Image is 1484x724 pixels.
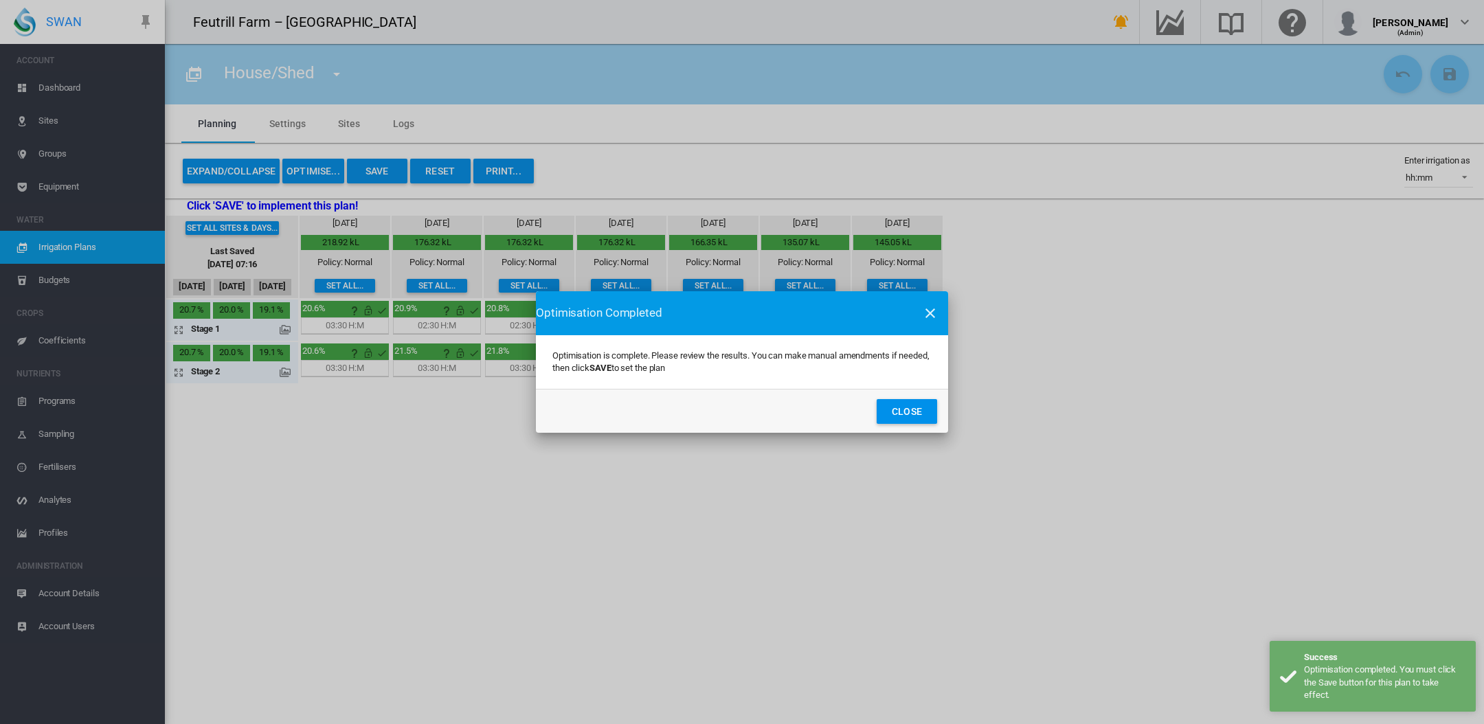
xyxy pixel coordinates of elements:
[1304,651,1465,664] div: Success
[922,305,938,321] md-icon: icon-close
[589,363,611,373] b: SAVE
[1304,664,1465,701] div: Optimisation completed. You must click the Save button for this plan to take effect.
[536,305,662,321] span: Optimisation Completed
[552,350,932,374] p: Optimisation is complete. Please review the results. You can make manual amendments if needed, th...
[536,291,948,433] md-dialog: Optimisation is ...
[1270,641,1476,712] div: Success Optimisation completed. You must click the Save button for this plan to take effect.
[877,399,937,424] button: Close
[917,299,944,327] button: icon-close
